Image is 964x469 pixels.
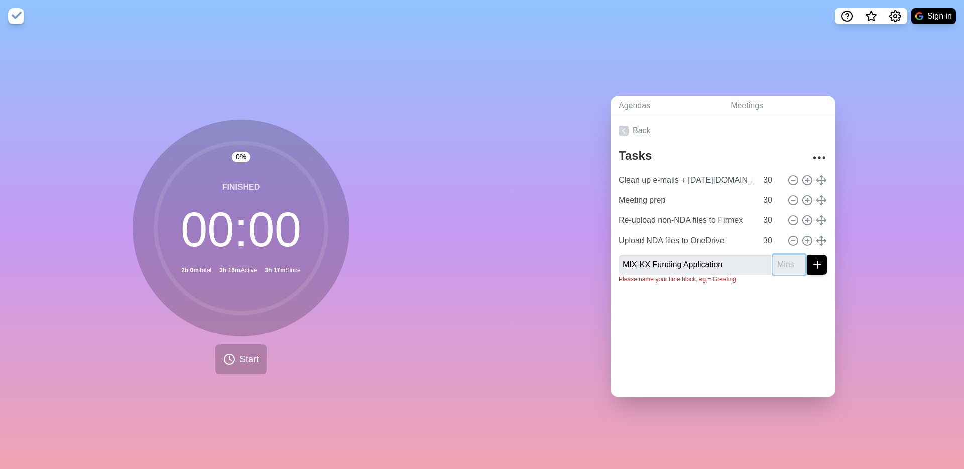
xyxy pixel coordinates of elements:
input: Mins [773,255,805,275]
input: Name [615,190,757,210]
a: Meetings [722,96,835,116]
input: Name [615,210,757,230]
button: Start [215,344,267,374]
a: Back [611,116,835,145]
button: What’s new [859,8,883,24]
img: google logo [915,12,923,20]
button: Sign in [911,8,956,24]
input: Name [615,230,757,251]
button: More [809,148,829,168]
input: Mins [759,210,783,230]
p: Please name your time block, eg = Greeting [619,275,827,284]
button: Help [835,8,859,24]
input: Mins [759,190,783,210]
img: timeblocks logo [8,8,24,24]
input: Mins [759,170,783,190]
input: Mins [759,230,783,251]
a: Agendas [611,96,722,116]
input: Name [619,255,771,275]
button: Settings [883,8,907,24]
input: Name [615,170,757,190]
span: Start [239,353,259,366]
